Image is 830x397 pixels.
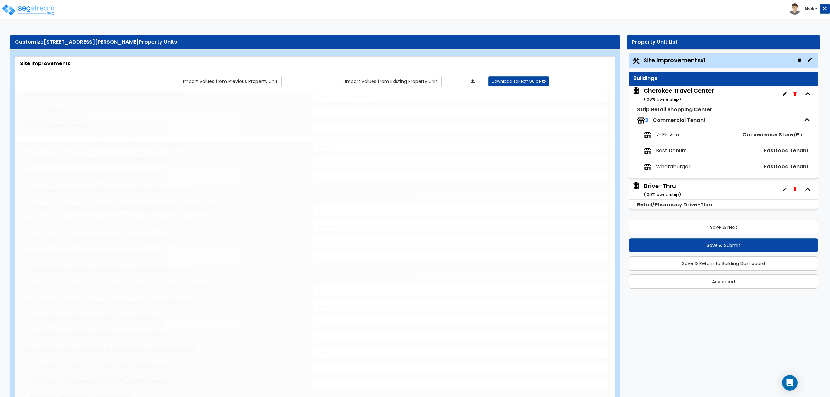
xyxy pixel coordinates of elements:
small: Strip Retail Shopping Center [637,106,712,113]
img: avatar.png [789,3,800,15]
span: [STREET_ADDRESS][PERSON_NAME] [44,38,139,46]
label: Total Square Footage of Concrete Driveway/Parking: [30,251,308,258]
button: Save & Submit [629,238,818,252]
div: Site Improvements [20,60,610,67]
label: Site Total Square Footage: [25,122,308,128]
span: Drive-Thru [632,182,681,198]
span: Fastfood Tenant [764,163,809,170]
span: Yes [323,270,331,277]
label: How do you want to enter the Land Area? (Square Feet or Acres) [25,91,308,97]
label: Percentage of Total Site with Brick Driveway/Parking: [30,316,308,322]
div: Drive-Thru [644,182,681,198]
div: Property Unit List [632,39,815,46]
label: How much of the Site is covered in [GEOGRAPHIC_DATA]/Parking? [25,300,308,307]
label: Percentage of Total Site with Concrete Driveway/Parking: [30,236,308,242]
label: Percentage of Total Site that is Stone Driveway/Parking: [30,362,308,369]
i: click for more info! [185,221,189,226]
label: What Percent of the Asphalt Driveway/Parking has Enhanced Thickness? [35,205,308,211]
input: No [334,191,338,198]
div: Buildings [634,75,813,82]
button: Download Takeoff Guide [488,76,549,86]
a: Import the dynamic attribute values from existing properties. [341,76,442,87]
span: 7-Eleven [656,131,679,139]
small: ( 100 % ownership) [644,96,681,102]
img: building.svg [632,182,640,190]
span: Best Donuts [656,147,687,155]
span: Cherokee Travel Center [632,87,714,103]
button: Save & Return to Building Dashboard [629,256,818,271]
label: Total Square Footage of [GEOGRAPHIC_DATA]/Parking: [30,378,308,384]
span: 3 [645,116,648,124]
img: tenants.png [644,163,651,171]
label: How much of the Site is covered in Asphalt Driveway/Parking? [25,141,308,147]
i: click for more info! [189,347,194,352]
button: Advanced [629,274,818,289]
span: Yes [323,191,331,197]
a: Import the dynamic attributes value through Excel sheet [467,76,479,87]
label: Site Total Acres: [25,106,308,113]
label: What Percent of the Concrete Driveway/Parking has Enhanced Thickness? [35,285,308,291]
input: No [334,270,338,277]
img: Construction.png [632,57,640,65]
small: Retail/Pharmacy Drive-Thru [637,201,712,208]
img: tenants.png [644,131,651,139]
a: Import the dynamic attribute values from previous properties. [179,76,282,87]
label: How much of the Site is covered in [GEOGRAPHIC_DATA]/Parking? [25,347,308,353]
span: No [340,191,346,197]
img: building.svg [632,87,640,95]
label: Total Square Footage of [GEOGRAPHIC_DATA]/Parking: [30,331,308,338]
span: Fastfood Tenant [764,147,809,154]
img: tenants.png [644,147,651,155]
input: Yes [316,270,320,277]
span: Download Takeoff Guide [492,78,541,84]
label: Percentage of Total Site with Asphalt Driveway/Parking: [30,156,308,163]
b: Mark [805,6,814,11]
button: Save & Next [629,220,818,234]
i: click for more info! [189,301,194,306]
small: ( 100 % ownership) [644,192,681,198]
div: Customize Property Units [15,39,615,46]
label: Do you want Enhanced Thickness for Concrete Driveway/Parking? [30,267,308,274]
img: logo_pro_r.png [1,3,56,16]
small: x1 [701,57,705,64]
label: How much of the Site is covered in Concrete Driveway/Parking? [25,220,308,227]
span: Site Improvements [644,56,705,64]
label: Total Square Footage of Asphalt Driveway/Parking: [30,172,308,178]
span: No [340,270,346,277]
div: Open Intercom Messenger [782,375,798,391]
i: click for more info! [180,141,184,146]
span: Whataburger [656,163,691,170]
div: Cherokee Travel Center [644,87,714,103]
input: Yes [316,191,320,198]
label: Do you want Enhanced Thickness for Asphalt Driveway/Parking? [30,187,308,194]
img: tenants.png [637,117,645,124]
span: Commercial Tenant [653,116,706,124]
